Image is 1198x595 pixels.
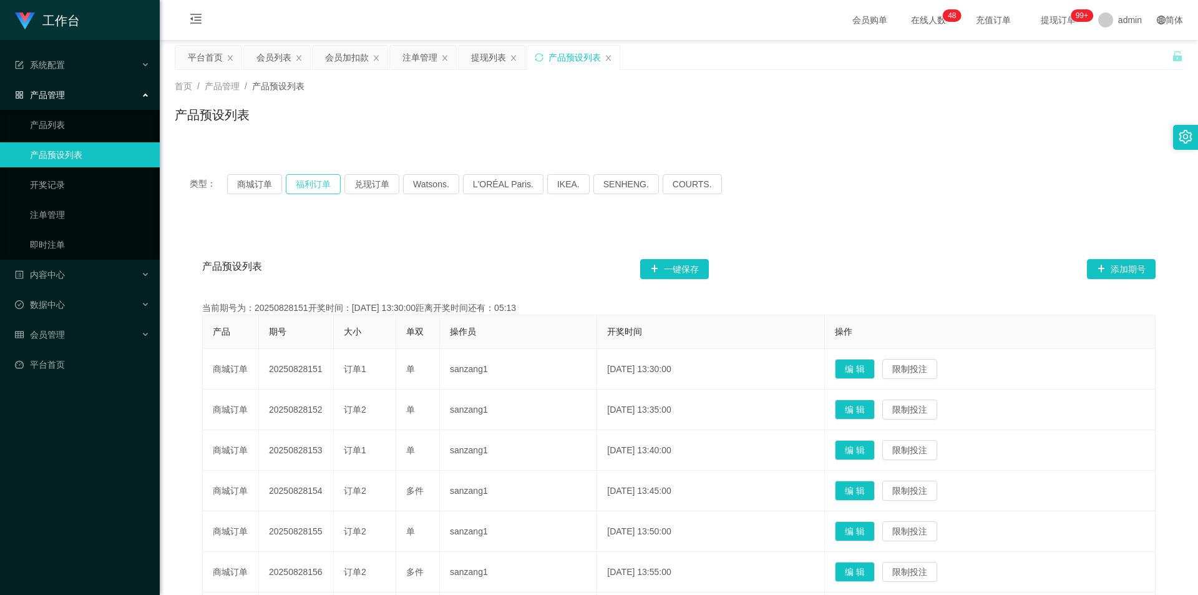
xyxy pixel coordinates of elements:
[440,430,597,471] td: sanzang1
[440,390,597,430] td: sanzang1
[1157,16,1166,24] i: 图标: global
[835,400,875,420] button: 编 辑
[15,330,65,340] span: 会员管理
[202,259,262,279] span: 产品预设列表
[175,81,192,91] span: 首页
[344,486,366,496] span: 订单2
[948,9,952,22] p: 4
[259,349,334,390] td: 20250828151
[15,12,35,30] img: logo.9652507e.png
[30,172,150,197] a: 开奖记录
[15,270,65,280] span: 内容中心
[203,552,259,593] td: 商城订单
[188,46,223,69] div: 平台首页
[175,1,217,41] i: 图标: menu-fold
[1087,259,1156,279] button: 图标: plus添加期号
[835,327,852,337] span: 操作
[450,327,476,337] span: 操作员
[406,567,424,577] span: 多件
[535,53,543,62] i: 图标: sync
[663,174,722,194] button: COURTS.
[605,54,612,62] i: 图标: close
[15,90,65,100] span: 产品管理
[640,259,709,279] button: 图标: plus一键保存
[15,60,65,70] span: 系统配置
[203,430,259,471] td: 商城订单
[30,232,150,257] a: 即时注单
[406,526,415,536] span: 单
[344,567,366,577] span: 订单2
[440,552,597,593] td: sanzang1
[203,390,259,430] td: 商城订单
[406,364,415,374] span: 单
[344,405,366,415] span: 订单2
[30,142,150,167] a: 产品预设列表
[403,174,459,194] button: Watsons.
[1035,16,1082,24] span: 提现订单
[597,471,825,511] td: [DATE] 13:45:00
[245,81,247,91] span: /
[202,302,1156,315] div: 当前期号为：20250828151开奖时间：[DATE] 13:30:00距离开奖时间还有：05:13
[344,174,399,194] button: 兑现订单
[905,16,952,24] span: 在线人数
[835,562,875,582] button: 编 辑
[406,327,424,337] span: 单双
[252,81,304,91] span: 产品预设列表
[203,511,259,552] td: 商城订单
[835,481,875,501] button: 编 辑
[597,349,825,390] td: [DATE] 13:30:00
[42,1,80,41] h1: 工作台
[213,327,230,337] span: 产品
[835,440,875,460] button: 编 辑
[344,364,366,374] span: 订单1
[440,511,597,552] td: sanzang1
[593,174,659,194] button: SENHENG.
[835,359,875,379] button: 编 辑
[344,445,366,455] span: 订单1
[175,106,250,124] h1: 产品预设列表
[402,46,437,69] div: 注单管理
[882,400,937,420] button: 限制投注
[259,552,334,593] td: 20250828156
[269,327,286,337] span: 期号
[15,352,150,377] a: 图标: dashboard平台首页
[835,521,875,541] button: 编 辑
[30,202,150,227] a: 注单管理
[226,54,234,62] i: 图标: close
[882,521,937,541] button: 限制投注
[406,405,415,415] span: 单
[406,486,424,496] span: 多件
[15,270,24,279] i: 图标: profile
[15,300,65,310] span: 数据中心
[882,359,937,379] button: 限制投注
[597,552,825,593] td: [DATE] 13:55:00
[882,562,937,582] button: 限制投注
[259,390,334,430] td: 20250828152
[30,112,150,137] a: 产品列表
[510,54,517,62] i: 图标: close
[1179,130,1192,144] i: 图标: setting
[463,174,543,194] button: L'ORÉAL Paris.
[286,174,341,194] button: 福利订单
[440,349,597,390] td: sanzang1
[197,81,200,91] span: /
[203,471,259,511] td: 商城订单
[943,9,961,22] sup: 48
[259,511,334,552] td: 20250828155
[547,174,590,194] button: IKEA.
[15,61,24,69] i: 图标: form
[325,46,369,69] div: 会员加扣款
[471,46,506,69] div: 提现列表
[259,471,334,511] td: 20250828154
[952,9,957,22] p: 8
[1172,51,1183,62] i: 图标: unlock
[15,300,24,309] i: 图标: check-circle-o
[607,327,642,337] span: 开奖时间
[259,430,334,471] td: 20250828153
[1071,9,1093,22] sup: 988
[15,330,24,339] i: 图标: table
[597,390,825,430] td: [DATE] 13:35:00
[597,511,825,552] td: [DATE] 13:50:00
[203,349,259,390] td: 商城订单
[344,526,366,536] span: 订单2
